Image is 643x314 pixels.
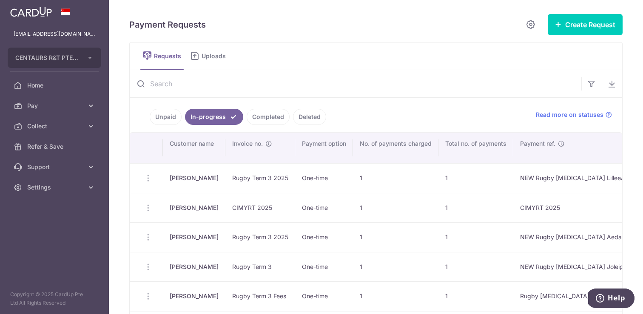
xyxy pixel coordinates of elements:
td: 1 [438,193,513,223]
span: Total no. of payments [445,139,506,148]
span: CENTAURS R&T PTE. LTD. [15,54,78,62]
a: Deleted [293,109,326,125]
img: CardUp [10,7,52,17]
th: Customer name [163,133,225,163]
span: Uploads [202,52,232,60]
p: [EMAIL_ADDRESS][DOMAIN_NAME] [14,30,95,38]
button: CENTAURS R&T PTE. LTD. [8,48,101,68]
span: Help [20,6,37,14]
span: Settings [27,183,83,192]
span: Support [27,163,83,171]
td: 1 [438,222,513,252]
td: CIMYRT 2025 [225,193,295,223]
td: Rugby Term 3 [225,252,295,282]
h5: Payment Requests [129,18,206,31]
td: 1 [353,281,438,311]
td: [PERSON_NAME] [163,252,225,282]
td: Rugby Term 3 2025 [225,163,295,193]
a: In-progress [185,109,243,125]
th: Invoice no. [225,133,295,163]
input: Search [130,70,581,97]
td: Rugby Term 3 Fees [225,281,295,311]
th: No. of payments charged [353,133,438,163]
th: Total no. of payments [438,133,513,163]
th: Payment option [295,133,353,163]
td: 1 [353,222,438,252]
td: One-time [295,193,353,223]
a: Unpaid [150,109,182,125]
span: No. of payments charged [360,139,432,148]
span: Payment option [302,139,346,148]
button: Create Request [548,14,623,35]
a: Completed [247,109,290,125]
td: 1 [438,163,513,193]
td: [PERSON_NAME] [163,281,225,311]
td: [PERSON_NAME] [163,222,225,252]
span: Home [27,81,83,90]
span: Payment ref. [520,139,555,148]
span: Requests [154,52,184,60]
a: Read more on statuses [536,110,612,119]
td: [PERSON_NAME] [163,193,225,223]
td: Rugby Term 3 2025 [225,222,295,252]
span: Collect [27,122,83,130]
td: 1 [438,281,513,311]
a: Requests [140,42,184,70]
span: Pay [27,102,83,110]
td: 1 [353,163,438,193]
a: Uploads [188,42,232,70]
td: 1 [353,252,438,282]
span: Invoice no. [232,139,263,148]
td: 1 [438,252,513,282]
td: One-time [295,163,353,193]
td: One-time [295,252,353,282]
td: One-time [295,222,353,252]
td: [PERSON_NAME] [163,163,225,193]
span: Refer & Save [27,142,83,151]
span: Read more on statuses [536,110,603,119]
iframe: Opens a widget where you can find more information [588,289,634,310]
td: 1 [353,193,438,223]
td: One-time [295,281,353,311]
